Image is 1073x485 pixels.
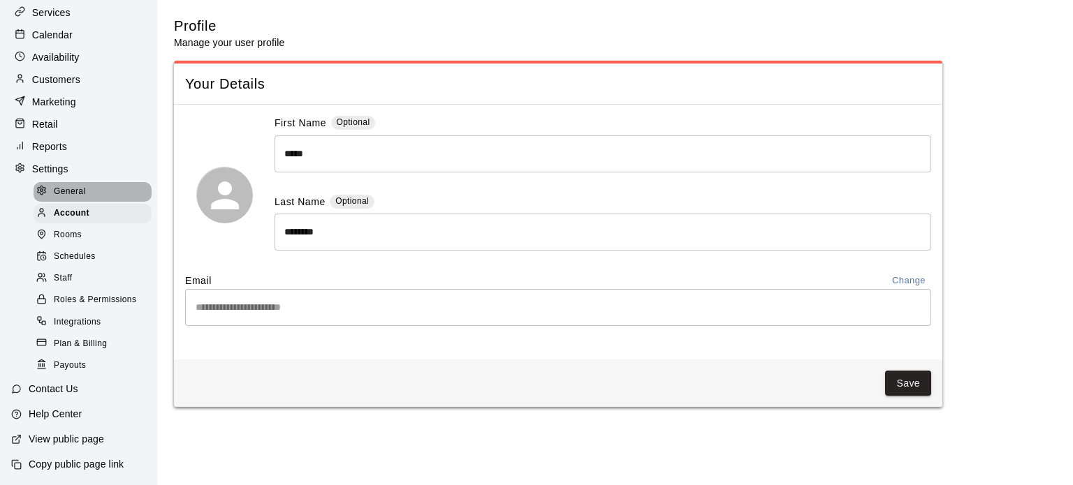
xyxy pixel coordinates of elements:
p: Services [32,6,71,20]
a: General [34,181,157,202]
div: Plan & Billing [34,334,152,354]
button: Change [886,273,931,289]
a: Reports [11,136,146,157]
a: Plan & Billing [34,333,157,355]
div: Rooms [34,225,152,245]
p: Marketing [32,95,76,109]
a: Services [11,2,146,23]
div: Staff [34,269,152,288]
span: Plan & Billing [54,337,107,351]
p: View public page [29,432,104,446]
span: Schedules [54,250,96,264]
label: First Name [275,116,326,132]
span: Your Details [185,75,931,94]
a: Roles & Permissions [34,290,157,311]
p: Copy public page link [29,457,124,471]
div: General [34,182,152,202]
div: Account [34,204,152,223]
p: Manage your user profile [174,36,284,50]
a: Rooms [34,225,157,246]
a: Customers [11,69,146,90]
p: Calendar [32,28,73,42]
div: Roles & Permissions [34,290,152,310]
span: General [54,185,86,199]
span: Integrations [54,315,101,329]
h5: Profile [174,17,284,36]
span: Roles & Permissions [54,293,136,307]
div: Payouts [34,356,152,375]
a: Staff [34,268,157,290]
a: Account [34,202,157,224]
a: Availability [11,47,146,68]
button: Save [885,371,931,396]
p: Help Center [29,407,82,421]
span: Optional [337,117,370,127]
p: Customers [32,73,80,87]
label: Last Name [275,195,326,211]
span: Account [54,207,89,221]
p: Reports [32,140,67,154]
div: Integrations [34,313,152,332]
p: Availability [32,50,80,64]
a: Marketing [11,91,146,112]
span: Rooms [54,228,82,242]
span: Staff [54,271,72,285]
p: Settings [32,162,68,176]
a: Settings [11,158,146,179]
p: Contact Us [29,382,78,396]
a: Retail [11,114,146,135]
p: Retail [32,117,58,131]
a: Integrations [34,311,157,333]
span: Payouts [54,359,86,373]
label: Email [185,274,212,288]
a: Schedules [34,246,157,268]
a: Payouts [34,355,157,376]
div: Schedules [34,247,152,267]
span: Optional [335,196,369,206]
a: Calendar [11,24,146,45]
